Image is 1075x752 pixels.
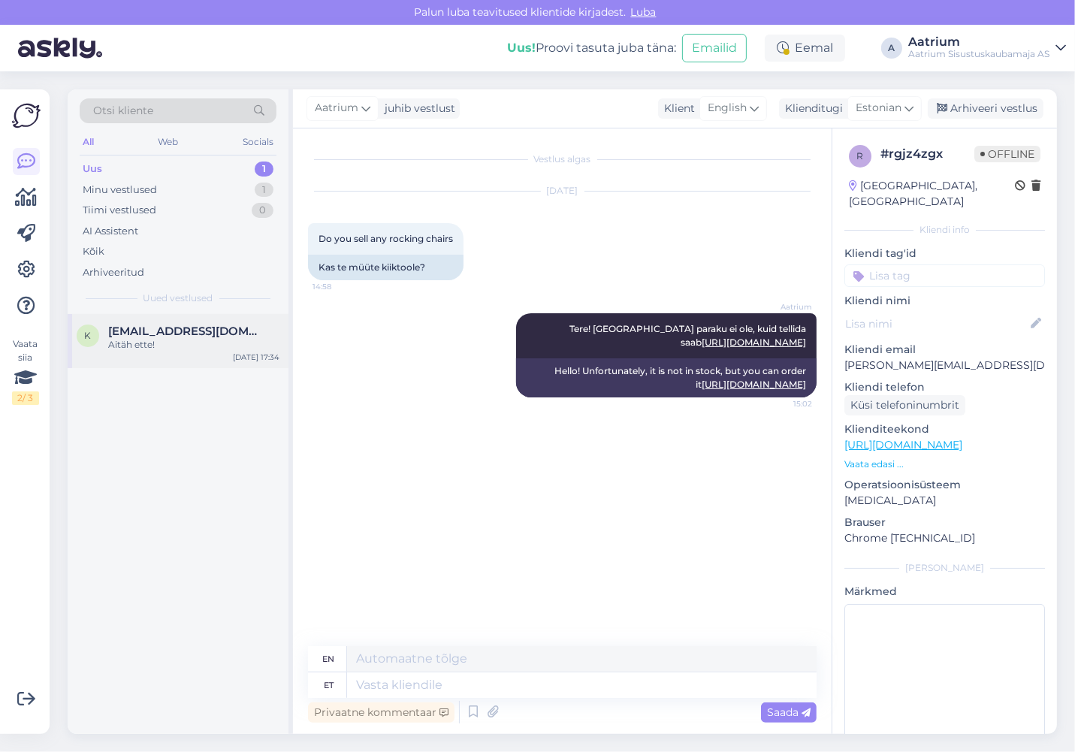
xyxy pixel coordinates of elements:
span: Estonian [856,100,901,116]
div: Klient [658,101,695,116]
div: Aitäh ette! [108,338,279,352]
span: Otsi kliente [93,103,153,119]
div: Kas te müüte kiiktoole? [308,255,464,280]
span: 14:58 [313,281,369,292]
input: Lisa nimi [845,316,1028,332]
span: Offline [974,146,1040,162]
span: Luba [627,5,661,19]
span: Tere! [GEOGRAPHIC_DATA] paraku ei ole, kuid tellida saab [569,323,808,348]
input: Lisa tag [844,264,1045,287]
a: [URL][DOMAIN_NAME] [702,379,806,390]
p: Kliendi nimi [844,293,1045,309]
div: Vestlus algas [308,153,817,166]
span: Saada [767,705,811,719]
p: [PERSON_NAME][EMAIL_ADDRESS][DOMAIN_NAME] [844,358,1045,373]
p: Klienditeekond [844,421,1045,437]
div: Tiimi vestlused [83,203,156,218]
div: [GEOGRAPHIC_DATA], [GEOGRAPHIC_DATA] [849,178,1015,210]
div: Klienditugi [779,101,843,116]
div: 2 / 3 [12,391,39,405]
span: Aatrium [315,100,358,116]
div: Aatrium Sisustuskaubamaja AS [908,48,1049,60]
p: Chrome [TECHNICAL_ID] [844,530,1045,546]
p: Operatsioonisüsteem [844,477,1045,493]
div: [DATE] [308,184,817,198]
div: 1 [255,162,273,177]
a: [URL][DOMAIN_NAME] [844,438,962,452]
p: [MEDICAL_DATA] [844,493,1045,509]
div: Kliendi info [844,223,1045,237]
span: Do you sell any rocking chairs [319,233,453,244]
button: Emailid [682,34,747,62]
span: kaisatriin.karu@gmail.com [108,325,264,338]
div: Arhiveeri vestlus [928,98,1043,119]
div: Kõik [83,244,104,259]
div: All [80,132,97,152]
p: Vaata edasi ... [844,458,1045,471]
div: Küsi telefoninumbrit [844,395,965,415]
span: 15:02 [756,398,812,409]
div: Socials [240,132,276,152]
div: [DATE] 17:34 [233,352,279,363]
div: 0 [252,203,273,218]
div: Minu vestlused [83,183,157,198]
span: k [85,330,92,341]
div: A [881,38,902,59]
div: Eemal [765,35,845,62]
a: [URL][DOMAIN_NAME] [702,337,806,348]
div: et [324,672,334,698]
div: [PERSON_NAME] [844,561,1045,575]
p: Brauser [844,515,1045,530]
span: Aatrium [756,301,812,313]
div: Uus [83,162,102,177]
p: Kliendi telefon [844,379,1045,395]
div: 1 [255,183,273,198]
span: English [708,100,747,116]
div: Vaata siia [12,337,39,405]
span: Uued vestlused [143,291,213,305]
div: Hello! Unfortunately, it is not in stock, but you can order it [516,358,817,397]
div: Aatrium [908,36,1049,48]
div: Arhiveeritud [83,265,144,280]
a: AatriumAatrium Sisustuskaubamaja AS [908,36,1066,60]
div: Web [156,132,182,152]
div: juhib vestlust [379,101,455,116]
p: Märkmed [844,584,1045,599]
span: r [857,150,864,162]
div: Proovi tasuta juba täna: [507,39,676,57]
img: Askly Logo [12,101,41,130]
div: AI Assistent [83,224,138,239]
p: Kliendi tag'id [844,246,1045,261]
p: Kliendi email [844,342,1045,358]
div: # rgjz4zgx [880,145,974,163]
b: Uus! [507,41,536,55]
div: en [323,646,335,672]
div: Privaatne kommentaar [308,702,454,723]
